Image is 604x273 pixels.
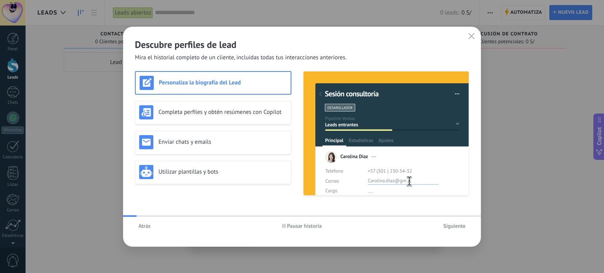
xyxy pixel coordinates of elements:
button: Siguiente [440,220,469,232]
h3: Personaliza la biografía del Lead [159,79,287,86]
span: Atrás [138,223,151,229]
span: Mira el historial completo de un cliente, incluidas todas tus interacciones anteriores. [135,54,346,62]
span: Siguiente [443,223,466,229]
h3: Enviar chats y emails [158,138,287,146]
button: Pausar historia [279,220,326,232]
button: Atrás [135,220,154,232]
h3: Completa perfiles y obtén resúmenes con Copilot [158,108,287,116]
span: Pausar historia [287,223,322,229]
h2: Descubre perfiles de lead [135,38,469,51]
h3: Utilizar plantillas y bots [158,168,287,176]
